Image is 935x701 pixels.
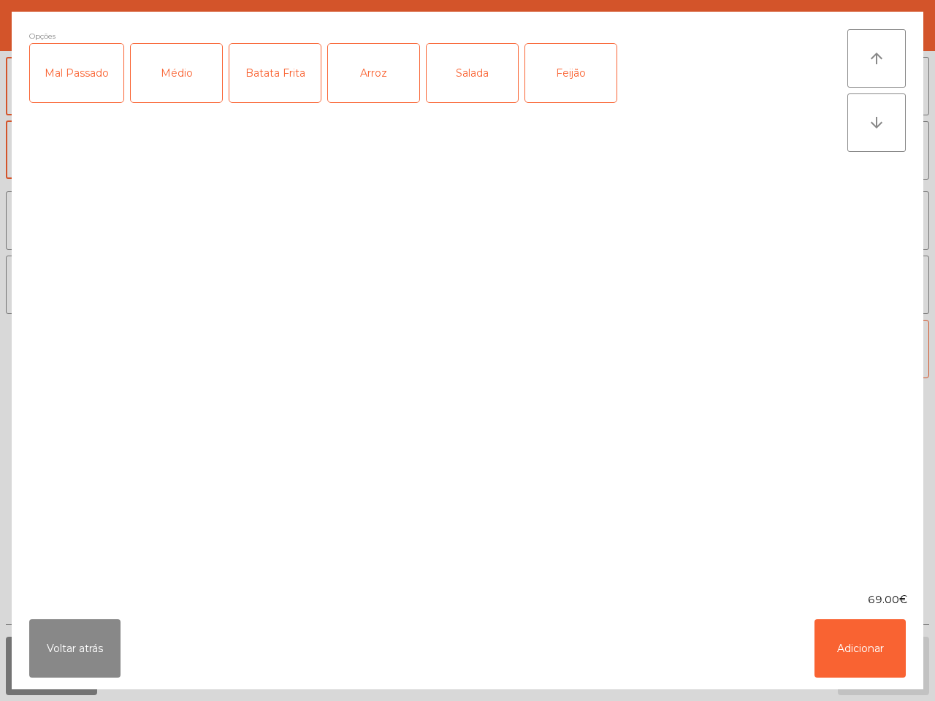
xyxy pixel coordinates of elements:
[229,44,321,102] div: Batata Frita
[868,50,885,67] i: arrow_upward
[30,44,123,102] div: Mal Passado
[814,619,906,678] button: Adicionar
[29,619,121,678] button: Voltar atrás
[12,592,923,608] div: 69.00€
[868,114,885,131] i: arrow_downward
[427,44,518,102] div: Salada
[29,29,56,43] span: Opções
[847,29,906,88] button: arrow_upward
[525,44,617,102] div: Feijão
[328,44,419,102] div: Arroz
[847,93,906,152] button: arrow_downward
[131,44,222,102] div: Médio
